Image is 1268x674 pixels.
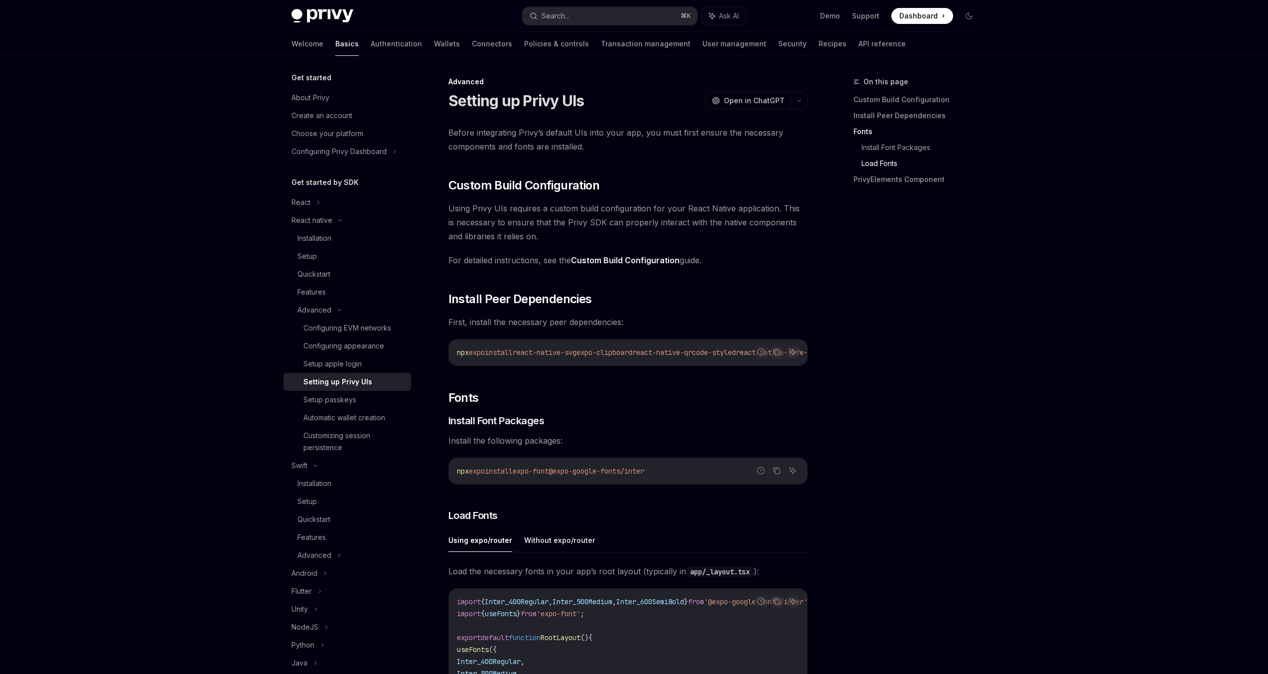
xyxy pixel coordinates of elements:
[549,597,553,606] span: ,
[899,11,938,21] span: Dashboard
[469,467,485,476] span: expo
[291,176,359,188] h5: Get started by SDK
[719,11,739,21] span: Ask AI
[448,201,808,243] span: Using Privy UIs requires a custom build configuration for your React Native application. This is ...
[542,10,569,22] div: Search...
[786,345,799,358] button: Ask AI
[448,564,808,578] span: Load the necessary fonts in your app’s root layout (typically in ):
[770,345,783,358] button: Copy the contents from the code block
[448,508,498,522] span: Load Fonts
[553,597,612,606] span: Inter_500Medium
[523,7,697,25] button: Search...⌘K
[283,510,411,528] a: Quickstart
[335,32,359,56] a: Basics
[283,283,411,301] a: Features
[448,434,808,448] span: Install the following packages:
[283,319,411,337] a: Configuring EVM networks
[291,657,307,669] div: Java
[588,633,592,642] span: {
[448,528,512,552] button: Using expo/router
[297,286,326,298] div: Features
[283,355,411,373] a: Setup apple login
[537,609,580,618] span: 'expo-font'
[448,77,808,87] div: Advanced
[580,633,588,642] span: ()
[852,11,879,21] a: Support
[513,348,576,357] span: react-native-svg
[448,291,592,307] span: Install Peer Dependencies
[754,345,767,358] button: Report incorrect code
[297,232,331,244] div: Installation
[853,92,985,108] a: Custom Build Configuration
[283,373,411,391] a: Setting up Privy UIs
[291,603,308,615] div: Unity
[778,32,807,56] a: Security
[786,595,799,608] button: Ask AI
[283,409,411,427] a: Automatic wallet creation
[303,322,391,334] div: Configuring EVM networks
[283,265,411,283] a: Quickstart
[961,8,977,24] button: Toggle dark mode
[616,597,684,606] span: Inter_600SemiBold
[297,549,331,561] div: Advanced
[457,645,489,654] span: useFonts
[303,376,372,388] div: Setting up Privy UIs
[291,460,307,472] div: Swift
[754,464,767,477] button: Report incorrect code
[448,126,808,154] span: Before integrating Privy’s default UIs into your app, you must first ensure the necessary compone...
[291,92,329,104] div: About Privy
[632,348,736,357] span: react-native-qrcode-styled
[601,32,691,56] a: Transaction management
[283,475,411,493] a: Installation
[457,657,521,666] span: Inter_400Regular
[297,268,330,280] div: Quickstart
[291,146,387,158] div: Configuring Privy Dashboard
[448,390,479,406] span: Fonts
[702,7,746,25] button: Ask AI
[513,467,549,476] span: expo-font
[485,467,513,476] span: install
[283,247,411,265] a: Setup
[283,107,411,125] a: Create an account
[524,32,589,56] a: Policies & controls
[469,348,485,357] span: expo
[612,597,616,606] span: ,
[457,609,481,618] span: import
[283,528,411,546] a: Features
[303,358,362,370] div: Setup apple login
[283,125,411,143] a: Choose your platform
[580,609,584,618] span: ;
[291,32,323,56] a: Welcome
[283,337,411,355] a: Configuring appearance
[291,196,310,208] div: React
[448,92,584,110] h1: Setting up Privy UIs
[297,478,331,490] div: Installation
[688,597,704,606] span: from
[481,633,509,642] span: default
[786,464,799,477] button: Ask AI
[303,340,384,352] div: Configuring appearance
[485,348,513,357] span: install
[858,32,906,56] a: API reference
[704,597,808,606] span: '@expo-google-fonts/inter'
[291,128,363,140] div: Choose your platform
[283,493,411,510] a: Setup
[524,528,595,552] button: Without expo/router
[457,348,469,357] span: npx
[863,76,908,88] span: On this page
[457,467,469,476] span: npx
[684,597,688,606] span: }
[371,32,422,56] a: Authentication
[819,32,846,56] a: Recipes
[448,414,545,428] span: Install Font Packages
[291,9,353,23] img: dark logo
[853,108,985,124] a: Install Peer Dependencies
[891,8,953,24] a: Dashboard
[576,348,632,357] span: expo-clipboard
[521,609,537,618] span: from
[509,633,541,642] span: function
[549,467,644,476] span: @expo-google-fonts/inter
[724,96,785,106] span: Open in ChatGPT
[448,315,808,329] span: First, install the necessary peer dependencies:
[434,32,460,56] a: Wallets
